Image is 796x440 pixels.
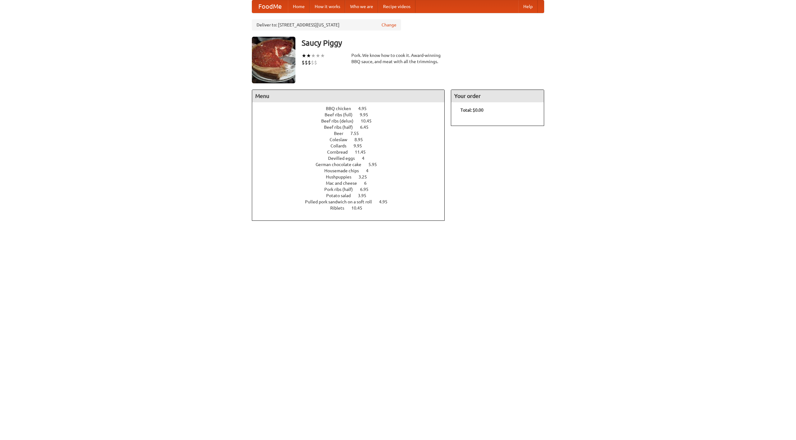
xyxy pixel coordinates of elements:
span: Collards [331,143,353,148]
li: $ [314,59,317,66]
a: Change [382,22,396,28]
a: Cornbread 11.45 [327,150,377,155]
a: Beef ribs (full) 9.95 [325,112,380,117]
span: 9.95 [354,143,368,148]
a: Hushpuppies 3.25 [326,174,378,179]
span: Beef ribs (full) [325,112,359,117]
h4: Menu [252,90,444,102]
span: Hushpuppies [326,174,358,179]
a: How it works [310,0,345,13]
a: Collards 9.95 [331,143,373,148]
a: FoodMe [252,0,288,13]
a: Riblets 10.45 [330,206,374,211]
a: German chocolate cake 5.95 [316,162,388,167]
span: German chocolate cake [316,162,368,167]
a: Home [288,0,310,13]
div: Pork. We know how to cook it. Award-winning BBQ sauce, and meat with all the trimmings. [351,52,445,65]
a: Recipe videos [378,0,415,13]
li: ★ [320,52,325,59]
span: Devilled eggs [328,156,361,161]
a: Potato salad 3.95 [326,193,378,198]
a: Beer 7.55 [334,131,370,136]
span: Beef ribs (delux) [321,118,360,123]
span: 3.95 [358,193,373,198]
a: Who we are [345,0,378,13]
li: ★ [316,52,320,59]
span: 6 [364,181,373,186]
span: Beef ribs (half) [324,125,359,130]
span: Pulled pork sandwich on a soft roll [305,199,378,204]
span: 8.95 [354,137,369,142]
h3: Saucy Piggy [302,37,544,49]
a: Housemade chips 4 [324,168,380,173]
span: 6.45 [360,125,375,130]
span: 6.95 [360,187,375,192]
span: 3.25 [359,174,373,179]
a: BBQ chicken 4.95 [326,106,378,111]
li: $ [302,59,305,66]
span: 10.45 [351,206,368,211]
a: Beef ribs (half) 6.45 [324,125,380,130]
span: Pork ribs (half) [324,187,359,192]
span: 4 [362,156,371,161]
a: Beef ribs (delux) 10.45 [321,118,383,123]
a: Coleslaw 8.95 [330,137,374,142]
a: Pork ribs (half) 6.95 [324,187,380,192]
span: Mac and cheese [326,181,363,186]
span: BBQ chicken [326,106,357,111]
span: Beer [334,131,349,136]
span: 4.95 [379,199,394,204]
li: ★ [311,52,316,59]
img: angular.jpg [252,37,295,83]
span: 11.45 [355,150,372,155]
span: Coleslaw [330,137,354,142]
li: $ [305,59,308,66]
a: Pulled pork sandwich on a soft roll 4.95 [305,199,399,204]
span: Housemade chips [324,168,365,173]
li: ★ [302,52,306,59]
b: Total: $0.00 [460,108,484,113]
li: $ [311,59,314,66]
li: $ [308,59,311,66]
span: 9.95 [360,112,374,117]
h4: Your order [451,90,544,102]
span: Riblets [330,206,350,211]
li: ★ [306,52,311,59]
a: Devilled eggs 4 [328,156,376,161]
a: Mac and cheese 6 [326,181,378,186]
div: Deliver to: [STREET_ADDRESS][US_STATE] [252,19,401,30]
span: 5.95 [368,162,383,167]
span: 10.45 [361,118,378,123]
span: 4.95 [358,106,373,111]
a: Help [518,0,538,13]
span: 7.55 [350,131,365,136]
span: 4 [366,168,375,173]
span: Cornbread [327,150,354,155]
span: Potato salad [326,193,357,198]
